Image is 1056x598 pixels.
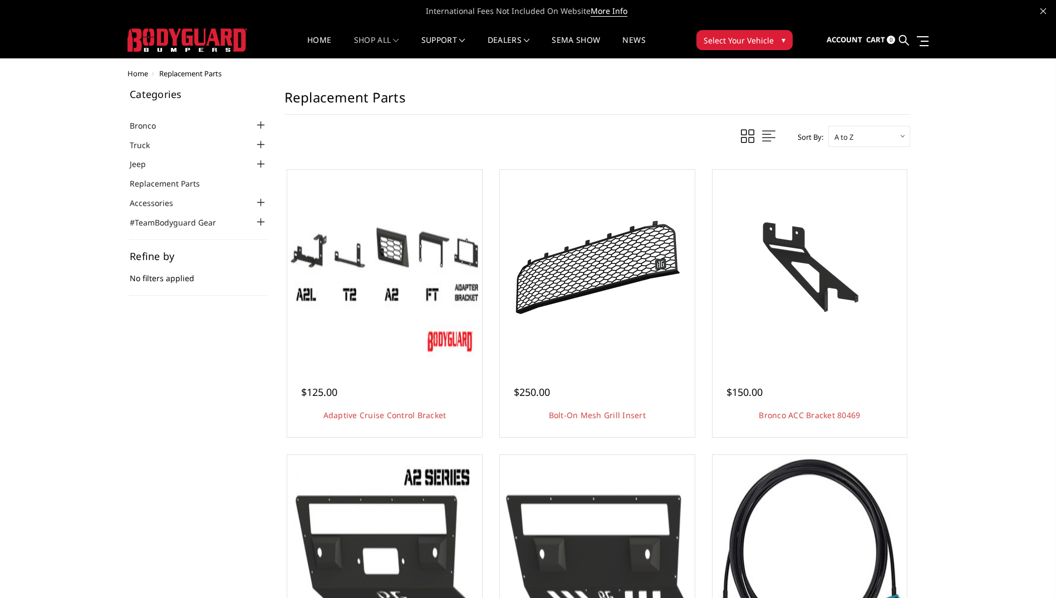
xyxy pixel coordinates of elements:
a: Bronco ACC Bracket 80469 [759,410,860,420]
a: Bolt-On Mesh Grill Insert [503,173,692,362]
span: ▾ [782,34,785,46]
span: Cart [866,35,885,45]
img: Bronco ACC Bracket 80469 [720,217,898,317]
span: $250.00 [514,385,550,399]
h5: Categories [130,89,268,99]
a: Jeep [130,158,160,170]
img: Bolt-On Mesh Grill Insert [508,216,686,318]
img: BODYGUARD BUMPERS [127,28,247,52]
span: Replacement Parts [159,68,222,79]
div: No filters applied [130,251,268,296]
span: 0 [887,36,895,44]
a: #TeamBodyguard Gear [130,217,230,228]
a: SEMA Show [552,36,600,58]
a: Replacement Parts [130,178,214,189]
span: $125.00 [301,385,337,399]
a: News [622,36,645,58]
a: Bronco ACC Bracket 80469 [715,173,905,362]
span: $150.00 [726,385,763,399]
label: Sort By: [792,129,823,145]
a: Home [307,36,331,58]
button: Select Your Vehicle [696,30,793,50]
a: Truck [130,139,164,151]
span: Select Your Vehicle [704,35,774,46]
a: Bronco [130,120,170,131]
a: Adaptive Cruise Control Bracket [323,410,446,420]
a: Account [827,25,862,55]
h1: Replacement Parts [284,89,910,115]
h5: Refine by [130,251,268,261]
a: Cart 0 [866,25,895,55]
a: shop all [354,36,399,58]
span: Account [827,35,862,45]
a: Home [127,68,148,79]
a: Bolt-On Mesh Grill Insert [549,410,646,420]
a: Dealers [488,36,530,58]
a: Accessories [130,197,187,209]
a: More Info [591,6,627,17]
a: Support [421,36,465,58]
img: Adaptive Cruise Control Bracket [290,173,479,362]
